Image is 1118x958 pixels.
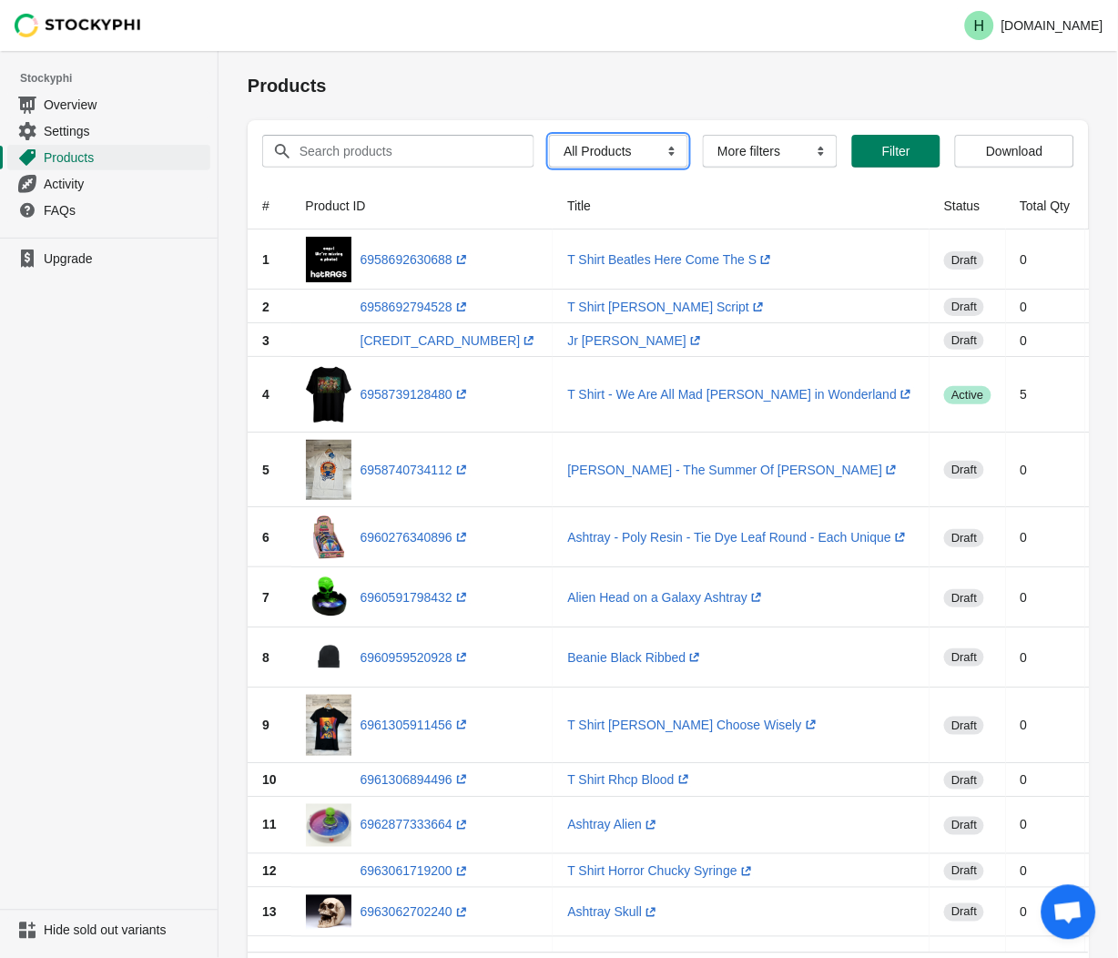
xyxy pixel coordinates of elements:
td: 0 [1006,763,1085,797]
span: 13 [262,905,277,920]
img: 500298.png [306,364,351,425]
th: Product ID [291,182,554,229]
span: 12 [262,864,277,879]
a: [PERSON_NAME] - The Summer Of [PERSON_NAME](opens a new window) [567,463,900,477]
p: [DOMAIN_NAME] [1001,18,1103,33]
span: draft [944,251,984,270]
th: Status [930,182,1005,229]
a: T Shirt Beatles Here Come The S(opens a new window) [567,252,775,267]
a: 6961306894496(opens a new window) [361,772,471,787]
a: [CREDIT_CARD_NUMBER](opens a new window) [361,333,539,348]
a: 6958740734112(opens a new window) [361,463,471,477]
td: 0 [1006,433,1085,508]
span: 9 [262,718,269,732]
td: 0 [1006,567,1085,627]
span: Download [987,144,1043,158]
img: image_34fcfe6c-a03d-4fd4-b16b-d63a27655cdf.jpg [306,695,351,756]
span: 10 [262,772,277,787]
span: Activity [44,175,207,193]
span: active [944,386,991,404]
a: 6958739128480(opens a new window) [361,387,471,402]
span: Upgrade [44,250,207,268]
a: Overview [7,91,210,117]
a: 6960276340896(opens a new window) [361,530,471,545]
span: draft [944,717,984,735]
img: missingphoto_7a24dcec-e92d-412d-8321-cee5b0539024.png [306,237,351,282]
a: T Shirt Horror Chucky Syringe(opens a new window) [567,864,755,879]
span: 2 [262,300,269,314]
img: 503899.jpg [306,515,351,560]
a: 6958692630688(opens a new window) [361,252,471,267]
span: draft [944,298,984,316]
span: draft [944,648,984,667]
a: T Shirt Rhcp Blood(opens a new window) [567,772,692,787]
a: FAQs [7,197,210,223]
td: 0 [1006,290,1085,323]
a: Upgrade [7,246,210,271]
a: 6963062702240(opens a new window) [361,905,471,920]
img: 501734.jpg [306,895,351,930]
th: # [248,182,291,229]
a: Ashtray - Poly Resin - Tie Dye Leaf Round - Each Unique(opens a new window) [567,530,910,545]
button: Filter [852,135,940,168]
a: Jr [PERSON_NAME](opens a new window) [567,333,705,348]
a: T Shirt [PERSON_NAME] Script(opens a new window) [567,300,767,314]
span: Products [44,148,207,167]
a: 6963061719200(opens a new window) [361,864,471,879]
span: Avatar with initials H [965,11,994,40]
button: Avatar with initials H[DOMAIN_NAME] [958,7,1111,44]
td: 0 [1006,854,1085,888]
td: 0 [1006,688,1085,763]
td: 0 [1006,627,1085,688]
th: Total Qty [1006,182,1085,229]
span: Filter [882,144,910,158]
a: 6960959520928(opens a new window) [361,650,471,665]
a: 6960591798432(opens a new window) [361,590,471,605]
span: 5 [262,463,269,477]
td: 0 [1006,888,1085,937]
span: Overview [44,96,207,114]
a: T Shirt [PERSON_NAME] Choose Wisely(opens a new window) [567,718,819,732]
a: Hide sold out variants [7,918,210,943]
span: draft [944,771,984,790]
td: 0 [1006,323,1085,357]
span: draft [944,903,984,922]
td: 5 [1006,357,1085,433]
a: Settings [7,117,210,144]
a: Products [7,144,210,170]
a: Beanie Black Ribbed(opens a new window) [567,650,704,665]
span: draft [944,461,984,479]
span: FAQs [44,201,207,219]
a: 6961305911456(opens a new window) [361,718,471,732]
h1: Products [248,73,1089,98]
span: 7 [262,590,269,605]
span: 4 [262,387,269,402]
span: Hide sold out variants [44,922,207,940]
span: draft [944,817,984,835]
a: 6962877333664(opens a new window) [361,818,471,832]
img: 502563.jpg [306,575,351,620]
text: H [974,18,985,34]
span: draft [944,529,984,547]
td: 0 [1006,797,1085,855]
span: 6 [262,530,269,545]
span: Settings [44,122,207,140]
button: Download [955,135,1074,168]
span: draft [944,331,984,350]
span: draft [944,862,984,881]
span: 3 [262,333,269,348]
img: Stockyphi [15,14,142,37]
td: 0 [1006,229,1085,290]
span: 11 [262,818,277,832]
span: 8 [262,650,269,665]
a: Alien Head on a Galaxy Ashtray(opens a new window) [567,590,766,605]
th: Title [553,182,930,229]
img: 502747.png [306,635,351,680]
td: 0 [1006,507,1085,567]
a: 6958692794528(opens a new window) [361,300,471,314]
a: Ashtray Alien(opens a new window) [567,818,660,832]
input: Search products [299,135,502,168]
a: Activity [7,170,210,197]
a: Ashtray Skull(opens a new window) [567,905,660,920]
img: 1110990101.jpg [306,804,351,848]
